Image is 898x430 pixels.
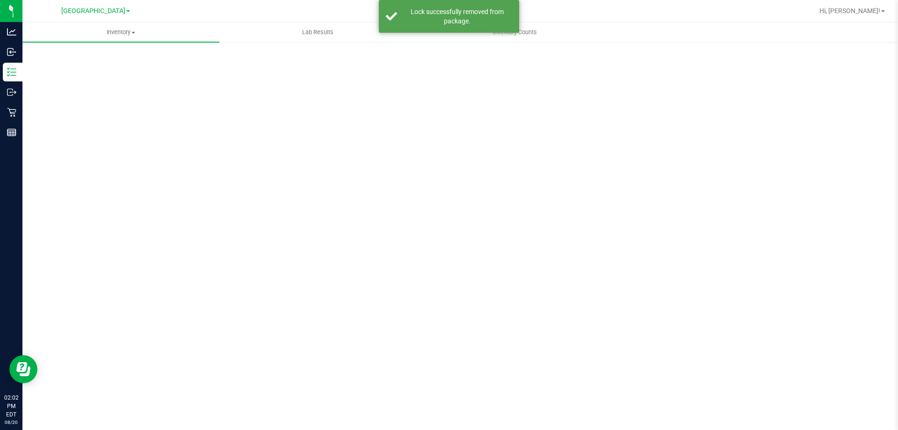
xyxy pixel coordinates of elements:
[7,108,16,117] inline-svg: Retail
[7,47,16,57] inline-svg: Inbound
[290,28,346,36] span: Lab Results
[402,7,512,26] div: Lock successfully removed from package.
[22,28,219,36] span: Inventory
[7,87,16,97] inline-svg: Outbound
[9,355,37,383] iframe: Resource center
[819,7,880,15] span: Hi, [PERSON_NAME]!
[7,67,16,77] inline-svg: Inventory
[219,22,416,42] a: Lab Results
[61,7,125,15] span: [GEOGRAPHIC_DATA]
[7,27,16,36] inline-svg: Analytics
[7,128,16,137] inline-svg: Reports
[4,394,18,419] p: 02:02 PM EDT
[22,22,219,42] a: Inventory
[4,419,18,426] p: 08/20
